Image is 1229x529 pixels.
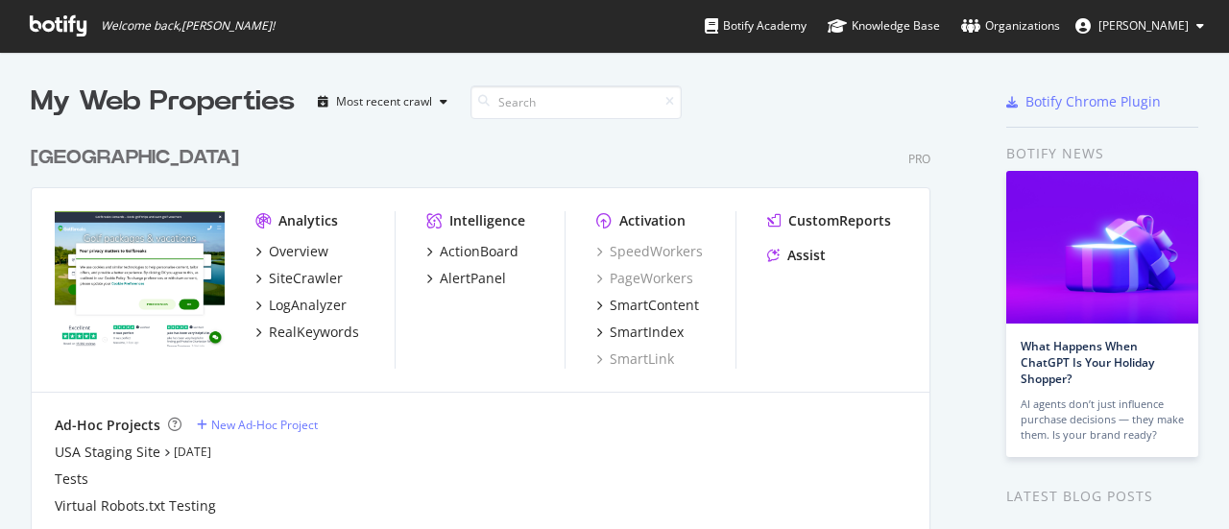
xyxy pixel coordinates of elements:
div: Assist [787,246,826,265]
div: Knowledge Base [828,16,940,36]
div: Latest Blog Posts [1006,486,1198,507]
div: RealKeywords [269,323,359,342]
a: Botify Chrome Plugin [1006,92,1161,111]
a: Overview [255,242,328,261]
span: Tom Duncombe [1098,17,1189,34]
div: Intelligence [449,211,525,230]
div: [GEOGRAPHIC_DATA] [31,144,239,172]
div: Ad-Hoc Projects [55,416,160,435]
div: Botify news [1006,143,1198,164]
a: SiteCrawler [255,269,343,288]
div: CustomReports [788,211,891,230]
div: SiteCrawler [269,269,343,288]
button: Most recent crawl [310,86,455,117]
div: Most recent crawl [336,96,432,108]
div: LogAnalyzer [269,296,347,315]
a: Assist [767,246,826,265]
a: SmartContent [596,296,699,315]
a: PageWorkers [596,269,693,288]
a: [GEOGRAPHIC_DATA] [31,144,247,172]
a: SmartIndex [596,323,684,342]
a: SmartLink [596,349,674,369]
div: New Ad-Hoc Project [211,417,318,433]
a: SpeedWorkers [596,242,703,261]
div: AlertPanel [440,269,506,288]
div: Botify Academy [705,16,807,36]
input: Search [470,85,682,119]
div: Overview [269,242,328,261]
a: ActionBoard [426,242,518,261]
div: My Web Properties [31,83,295,121]
a: [DATE] [174,444,211,460]
div: Pro [908,151,930,167]
div: SmartContent [610,296,699,315]
div: AI agents don’t just influence purchase decisions — they make them. Is your brand ready? [1021,397,1184,443]
a: Virtual Robots.txt Testing [55,496,216,516]
img: www.golfbreaks.com/en-us/ [55,211,225,348]
span: Welcome back, [PERSON_NAME] ! [101,18,275,34]
a: RealKeywords [255,323,359,342]
img: What Happens When ChatGPT Is Your Holiday Shopper? [1006,171,1198,324]
div: Activation [619,211,686,230]
a: AlertPanel [426,269,506,288]
a: New Ad-Hoc Project [197,417,318,433]
a: USA Staging Site [55,443,160,462]
button: [PERSON_NAME] [1060,11,1219,41]
div: Botify Chrome Plugin [1025,92,1161,111]
a: CustomReports [767,211,891,230]
a: Tests [55,469,88,489]
div: Organizations [961,16,1060,36]
div: SmartIndex [610,323,684,342]
a: What Happens When ChatGPT Is Your Holiday Shopper? [1021,338,1154,387]
a: LogAnalyzer [255,296,347,315]
div: Analytics [278,211,338,230]
div: ActionBoard [440,242,518,261]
